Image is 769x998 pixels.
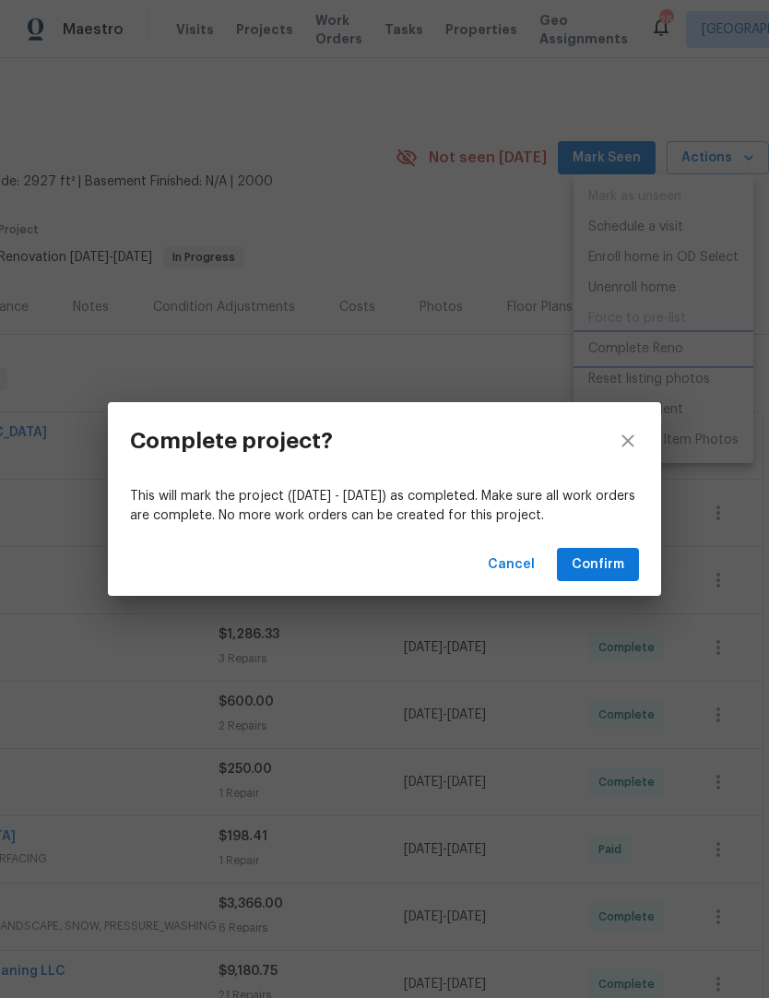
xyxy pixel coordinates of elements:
button: Confirm [557,548,639,582]
p: This will mark the project ([DATE] - [DATE]) as completed. Make sure all work orders are complete... [130,487,639,526]
button: close [595,402,661,480]
h3: Complete project? [130,428,333,454]
button: Cancel [480,548,542,582]
span: Cancel [488,553,535,576]
span: Confirm [572,553,624,576]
